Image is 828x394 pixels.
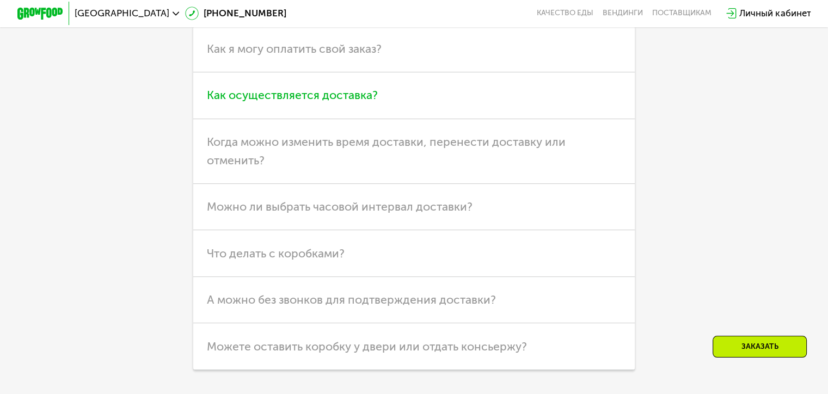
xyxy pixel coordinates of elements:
[739,7,811,20] div: Личный кабинет
[207,293,496,306] span: А можно без звонков для подтверждения доставки?
[75,9,169,18] span: [GEOGRAPHIC_DATA]
[207,88,378,102] span: Как осуществляется доставка?
[207,135,566,167] span: Когда можно изменить время доставки, перенести доставку или отменить?
[603,9,643,18] a: Вендинги
[207,340,527,353] span: Можете оставить коробку у двери или отдать консьержу?
[652,9,712,18] div: поставщикам
[207,247,345,260] span: Что делать с коробками?
[185,7,286,20] a: [PHONE_NUMBER]
[537,9,593,18] a: Качество еды
[207,200,473,213] span: Можно ли выбрать часовой интервал доставки?
[713,336,807,358] div: Заказать
[207,42,382,56] span: Как я могу оплатить свой заказ?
